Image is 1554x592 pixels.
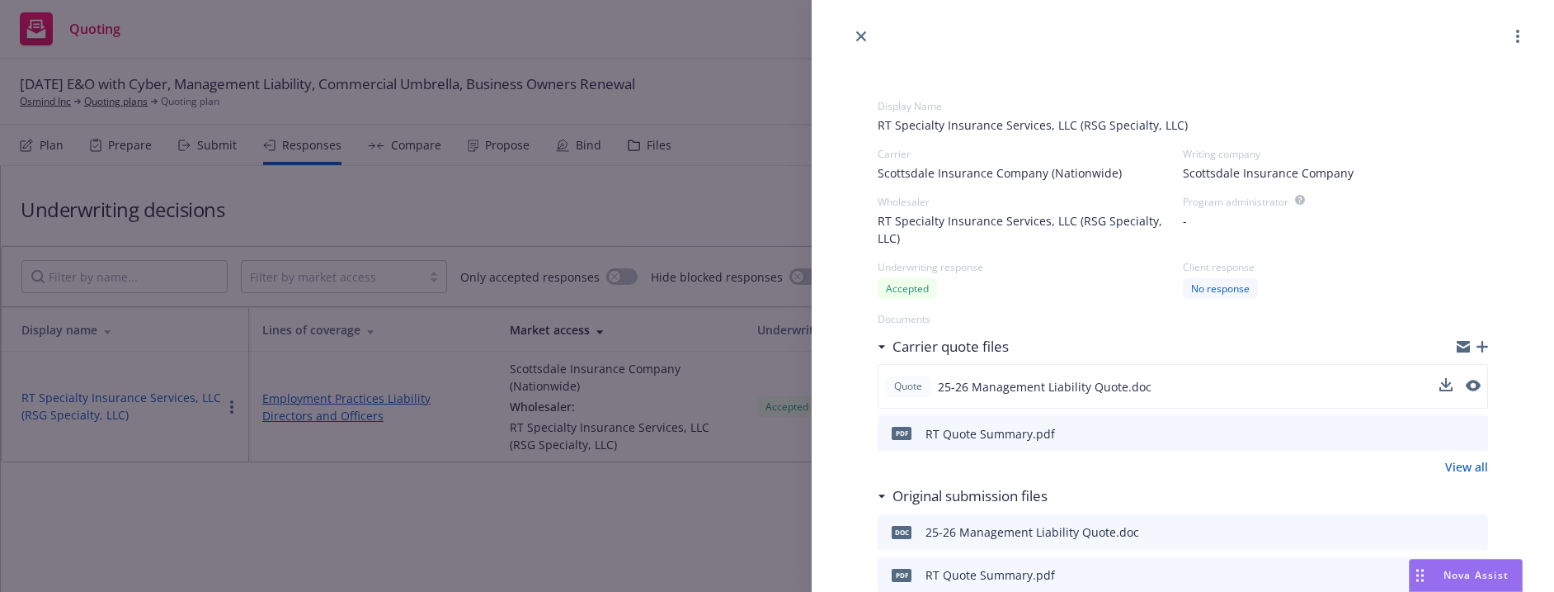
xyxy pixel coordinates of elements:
div: RT Quote Summary.pdf [925,566,1055,584]
div: Accepted [878,278,937,299]
div: No response [1183,278,1258,299]
span: Scottsdale Insurance Company [1183,164,1354,182]
span: pdf [892,427,911,439]
span: RT Specialty Insurance Services, LLC (RSG Specialty, LLC) [878,212,1183,247]
div: Underwriting response [878,260,1183,274]
span: Nova Assist [1443,568,1509,582]
h3: Carrier quote files [892,336,1009,358]
button: preview file [1467,424,1481,443]
a: View all [1445,458,1488,476]
div: Display Name [878,99,1488,113]
span: Quote [892,379,925,394]
div: 25-26 Management Liability Quote.doc [925,523,1139,541]
button: download file [1440,424,1453,443]
div: Writing company [1183,147,1488,161]
div: Program administrator [1183,195,1288,209]
span: doc [892,526,911,538]
span: RT Specialty Insurance Services, LLC (RSG Specialty, LLC) [878,116,1488,134]
button: download file [1440,523,1453,542]
button: preview file [1467,523,1481,542]
a: close [851,26,871,46]
span: Scottsdale Insurance Company (Nationwide) [878,164,1122,182]
div: Wholesaler [878,195,1183,209]
span: - [1183,212,1187,230]
div: Client response [1183,260,1488,274]
div: Carrier [878,147,1183,161]
button: preview file [1466,380,1481,391]
div: RT Quote Summary.pdf [925,425,1055,443]
span: pdf [892,569,911,581]
button: download file [1439,378,1453,391]
div: Carrier quote files [878,336,1009,358]
button: Nova Assist [1409,559,1523,592]
h3: Original submission files [892,485,1048,507]
div: Documents [878,312,1488,326]
div: Original submission files [878,485,1048,507]
button: preview file [1466,377,1481,396]
span: 25-26 Management Liability Quote.doc [938,378,1151,395]
div: Drag to move [1410,560,1430,591]
button: download file [1439,377,1453,396]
